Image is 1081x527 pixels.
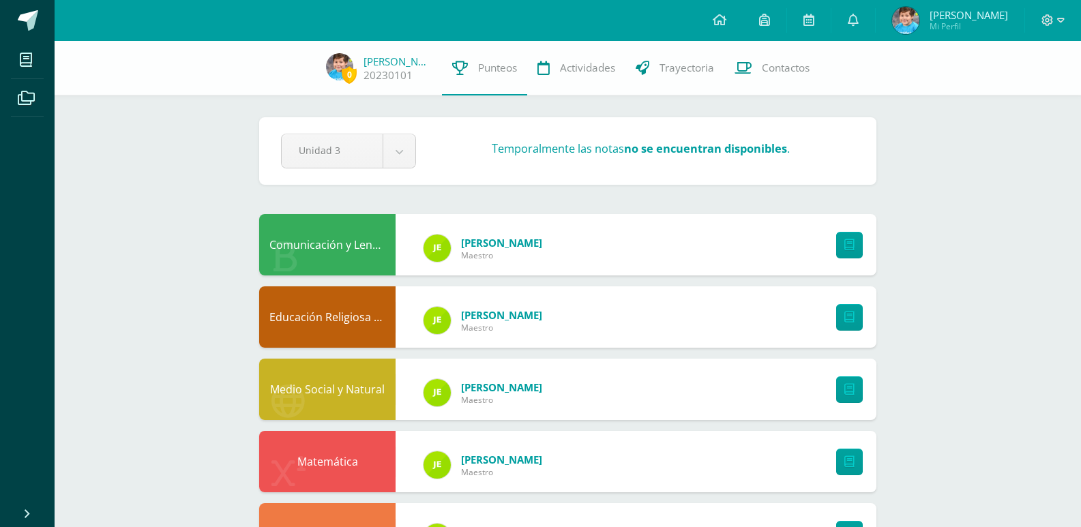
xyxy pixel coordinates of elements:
div: Educación Religiosa Escolar [259,286,396,348]
h3: Temporalmente las notas . [492,140,790,156]
span: [PERSON_NAME] [461,236,542,250]
img: 50fa31f856373e6cc5dc80aafd56bbcc.png [424,451,451,479]
div: Medio Social y Natural [259,359,396,420]
span: Punteos [478,61,517,75]
a: Unidad 3 [282,134,415,168]
a: Actividades [527,41,625,95]
strong: no se encuentran disponibles [624,141,787,156]
img: 50fa31f856373e6cc5dc80aafd56bbcc.png [424,307,451,334]
span: Trayectoria [660,61,714,75]
span: Unidad 3 [299,134,366,166]
span: [PERSON_NAME] [461,380,542,394]
span: [PERSON_NAME] [461,308,542,322]
div: Comunicación y Lenguaje, Idioma Español [259,214,396,275]
span: Mi Perfil [930,20,1008,32]
img: 50fa31f856373e6cc5dc80aafd56bbcc.png [424,379,451,406]
span: Maestro [461,250,542,261]
img: fdf2c074aad481686b83af0e3846527a.png [326,53,353,80]
a: Punteos [442,41,527,95]
span: [PERSON_NAME] [930,8,1008,22]
a: 20230101 [364,68,413,82]
a: [PERSON_NAME] [364,55,432,68]
a: Contactos [724,41,820,95]
img: 50fa31f856373e6cc5dc80aafd56bbcc.png [424,235,451,262]
div: Matemática [259,431,396,492]
span: Actividades [560,61,615,75]
span: Maestro [461,322,542,333]
span: 0 [342,66,357,83]
span: Maestro [461,466,542,478]
a: Trayectoria [625,41,724,95]
span: Maestro [461,394,542,406]
span: Contactos [762,61,810,75]
span: [PERSON_NAME] [461,453,542,466]
img: fdf2c074aad481686b83af0e3846527a.png [892,7,919,34]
